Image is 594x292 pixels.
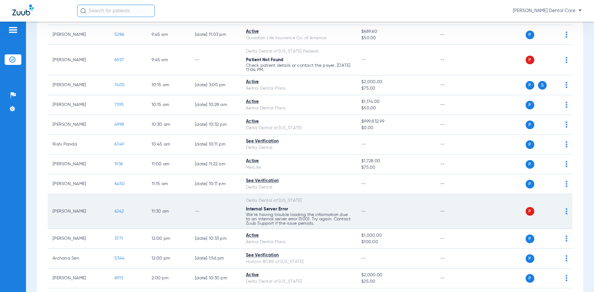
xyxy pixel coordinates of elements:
[435,229,477,249] td: --
[48,174,110,194] td: [PERSON_NAME]
[246,48,351,55] div: Delta Dental of [US_STATE] Federal
[361,256,366,260] span: --
[114,236,123,241] span: 3771
[435,174,477,194] td: --
[246,213,351,226] p: We’re having trouble loading the information due to an internal server error (500). Try again. Co...
[361,209,366,214] span: --
[361,35,430,41] span: $50.00
[435,135,477,154] td: --
[48,229,110,249] td: [PERSON_NAME]
[48,154,110,174] td: [PERSON_NAME]
[246,85,351,92] div: Aetna Dental Plans
[361,58,366,62] span: --
[526,207,534,216] span: P
[566,208,567,214] img: group-dot-blue.svg
[566,141,567,147] img: group-dot-blue.svg
[147,115,190,135] td: 10:30 AM
[566,57,567,63] img: group-dot-blue.svg
[526,274,534,283] span: P
[114,142,124,146] span: 6749
[147,95,190,115] td: 10:15 AM
[114,103,124,107] span: 7395
[48,25,110,45] td: [PERSON_NAME]
[190,194,241,229] td: --
[114,32,124,37] span: 5286
[48,135,110,154] td: Rishi Panda
[147,45,190,75] td: 9:45 AM
[566,235,567,242] img: group-dot-blue.svg
[190,269,241,288] td: [DATE] 10:30 PM
[77,5,155,17] input: Search for patients
[48,194,110,229] td: [PERSON_NAME]
[435,45,477,75] td: --
[246,184,351,191] div: Delta Dental
[526,81,534,90] span: P
[246,232,351,239] div: Active
[48,75,110,95] td: [PERSON_NAME]
[48,249,110,269] td: Archana Sen
[147,135,190,154] td: 10:45 AM
[246,158,351,164] div: Active
[114,83,125,87] span: 7405
[114,209,124,214] span: 6242
[246,125,351,131] div: Delta Dental of [US_STATE]
[246,35,351,41] div: Guardian Life Insurance Co. of America
[48,45,110,75] td: [PERSON_NAME]
[246,79,351,85] div: Active
[147,25,190,45] td: 9:45 AM
[435,269,477,288] td: --
[246,138,351,145] div: See Verification
[566,102,567,108] img: group-dot-blue.svg
[361,278,430,285] span: $25.00
[526,180,534,188] span: P
[563,262,594,292] iframe: Chat Widget
[190,95,241,115] td: [DATE] 10:28 AM
[526,140,534,149] span: P
[12,5,34,15] img: Zuub Logo
[190,154,241,174] td: [DATE] 11:22 AM
[190,25,241,45] td: [DATE] 11:03 PM
[361,158,430,164] span: $1,728.00
[147,75,190,95] td: 10:15 AM
[566,32,567,38] img: group-dot-blue.svg
[526,31,534,39] span: P
[114,256,124,260] span: 5344
[147,154,190,174] td: 11:00 AM
[526,235,534,243] span: P
[246,207,288,211] span: Internal Server Error
[538,81,547,90] span: S
[526,121,534,129] span: P
[147,269,190,288] td: 2:00 PM
[246,278,351,285] div: Delta Dental of [US_STATE]
[361,164,430,171] span: $75.00
[246,259,351,265] div: Horizon BCBS of [US_STATE]
[246,272,351,278] div: Active
[526,160,534,169] span: P
[48,95,110,115] td: [PERSON_NAME]
[190,229,241,249] td: [DATE] 10:33 PM
[114,58,124,62] span: 6597
[190,249,241,269] td: [DATE] 1:56 PM
[147,194,190,229] td: 11:30 AM
[190,45,241,75] td: --
[435,95,477,115] td: --
[361,118,430,125] span: $999,832.99
[435,25,477,45] td: --
[435,154,477,174] td: --
[566,161,567,167] img: group-dot-blue.svg
[435,115,477,135] td: --
[435,194,477,229] td: --
[361,85,430,92] span: $75.00
[246,58,283,62] span: Patient Not Found
[48,269,110,288] td: [PERSON_NAME]
[246,145,351,151] div: Delta Dental
[361,99,430,105] span: $1,174.00
[246,239,351,245] div: Aetna Dental Plans
[566,121,567,128] img: group-dot-blue.svg
[246,99,351,105] div: Active
[566,82,567,88] img: group-dot-blue.svg
[114,276,123,280] span: 6913
[361,125,430,131] span: $0.00
[361,28,430,35] span: $689.60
